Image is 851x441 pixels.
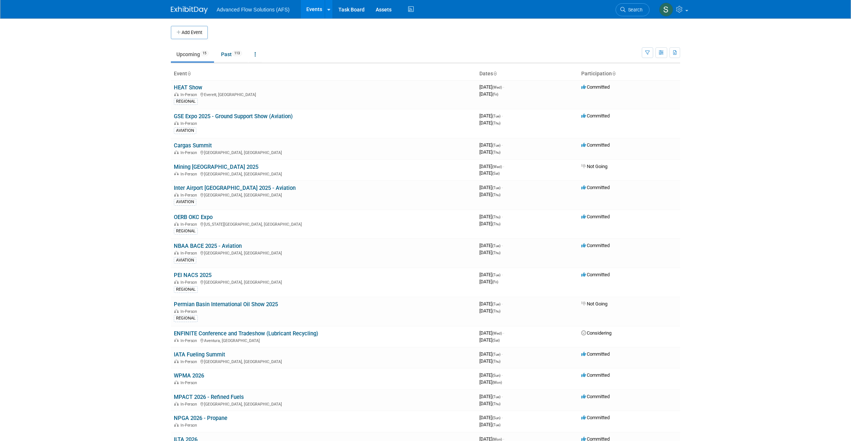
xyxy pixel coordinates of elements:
a: Upcoming15 [171,47,214,61]
span: Committed [581,351,610,357]
span: - [502,243,503,248]
span: (Thu) [492,121,500,125]
span: Committed [581,113,610,119]
span: - [503,84,504,90]
span: - [502,113,503,119]
span: (Tue) [492,395,500,399]
span: In-Person [180,380,199,385]
a: Sort by Event Name [187,71,191,76]
span: 113 [232,51,242,56]
span: (Thu) [492,402,500,406]
div: AVIATION [174,257,196,264]
span: [DATE] [479,185,503,190]
span: Committed [581,142,610,148]
span: (Sun) [492,373,500,377]
div: REGIONAL [174,286,198,293]
div: [GEOGRAPHIC_DATA], [GEOGRAPHIC_DATA] [174,192,473,198]
span: In-Person [180,338,199,343]
img: In-Person Event [174,150,179,154]
span: In-Person [180,251,199,256]
div: AVIATION [174,127,196,134]
div: [GEOGRAPHIC_DATA], [GEOGRAPHIC_DATA] [174,171,473,177]
span: - [502,351,503,357]
span: Committed [581,394,610,399]
span: (Tue) [492,186,500,190]
img: In-Person Event [174,193,179,196]
span: [DATE] [479,401,500,406]
span: - [502,272,503,277]
a: Search [616,3,650,16]
span: Committed [581,415,610,420]
span: In-Person [180,402,199,407]
span: [DATE] [479,149,500,155]
span: (Sat) [492,171,500,175]
span: In-Person [180,193,199,198]
span: - [503,164,504,169]
a: OERB OKC Expo [174,214,213,220]
div: [GEOGRAPHIC_DATA], [GEOGRAPHIC_DATA] [174,279,473,285]
img: In-Person Event [174,92,179,96]
img: In-Person Event [174,251,179,254]
span: [DATE] [479,422,500,427]
img: In-Person Event [174,423,179,427]
span: [DATE] [479,243,503,248]
span: [DATE] [479,301,503,307]
span: [DATE] [479,394,503,399]
span: (Sun) [492,416,500,420]
span: [DATE] [479,120,500,126]
span: (Tue) [492,273,500,277]
a: Sort by Start Date [493,71,497,76]
span: (Tue) [492,244,500,248]
span: [DATE] [479,272,503,277]
span: In-Person [180,309,199,314]
a: PEI NACS 2025 [174,272,211,278]
a: Sort by Participation Type [612,71,616,76]
span: [DATE] [479,84,504,90]
span: In-Person [180,121,199,126]
span: [DATE] [479,279,498,284]
div: REGIONAL [174,98,198,105]
span: In-Person [180,92,199,97]
a: IATA Fueling Summit [174,351,225,358]
span: [DATE] [479,351,503,357]
span: (Sat) [492,338,500,342]
a: GSE Expo 2025 - Ground Support Show (Aviation) [174,113,293,120]
span: [DATE] [479,164,504,169]
a: Past113 [216,47,248,61]
span: [DATE] [479,91,498,97]
span: [DATE] [479,379,502,385]
div: [GEOGRAPHIC_DATA], [GEOGRAPHIC_DATA] [174,401,473,407]
img: ExhibitDay [171,6,208,14]
span: Search [626,7,642,13]
img: In-Person Event [174,309,179,313]
span: (Wed) [492,85,502,89]
span: - [502,214,503,219]
span: (Wed) [492,165,502,169]
span: [DATE] [479,337,500,343]
span: [DATE] [479,192,500,197]
div: [US_STATE][GEOGRAPHIC_DATA], [GEOGRAPHIC_DATA] [174,221,473,227]
span: [DATE] [479,170,500,176]
span: In-Person [180,150,199,155]
span: (Fri) [492,280,498,284]
span: (Tue) [492,114,500,118]
span: In-Person [180,280,199,285]
span: Not Going [581,301,607,307]
span: (Thu) [492,150,500,154]
span: [DATE] [479,142,503,148]
img: In-Person Event [174,402,179,406]
a: NBAA BACE 2025 - Aviation [174,243,242,249]
th: Participation [578,68,680,80]
span: Not Going [581,164,607,169]
a: Mining [GEOGRAPHIC_DATA] 2025 [174,164,258,170]
img: In-Person Event [174,359,179,363]
a: MPACT 2026 - Refined Fuels [174,394,244,400]
div: Aventura, [GEOGRAPHIC_DATA] [174,337,473,343]
span: Committed [581,372,610,378]
div: [GEOGRAPHIC_DATA], [GEOGRAPHIC_DATA] [174,358,473,364]
span: Committed [581,272,610,277]
span: (Mon) [492,380,502,384]
span: (Thu) [492,251,500,255]
span: - [502,185,503,190]
span: (Tue) [492,143,500,147]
